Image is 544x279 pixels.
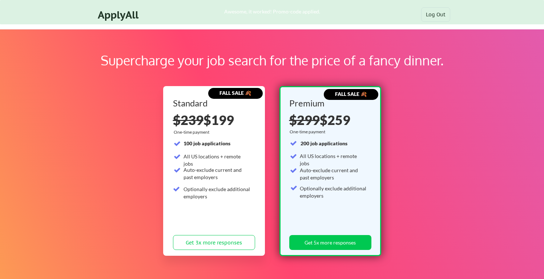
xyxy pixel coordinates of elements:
button: Get 3x more responses [173,235,255,250]
strong: 200 job applications [301,140,347,146]
div: $199 [173,113,255,126]
s: $239 [173,112,204,128]
div: One-time payment [174,129,211,135]
div: Standard [173,99,253,108]
div: All US locations + remote jobs [184,153,251,167]
s: $299 [289,112,320,128]
strong: 100 job applications [184,140,230,146]
div: Premium [289,99,369,108]
strong: FALL SALE 🍂 [335,91,367,97]
div: Auto-exclude current and past employers [300,167,367,181]
div: $259 [289,113,369,126]
div: Auto-exclude current and past employers [184,166,251,181]
strong: FALL SALE 🍂 [219,90,251,96]
div: All US locations + remote jobs [300,153,367,167]
button: Get 5x more responses [289,235,371,250]
div: Optionally exclude additional employers [300,185,367,199]
div: One-time payment [290,129,327,135]
div: Optionally exclude additional employers [184,186,251,200]
div: Supercharge your job search for the price of a fancy dinner. [47,50,497,70]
